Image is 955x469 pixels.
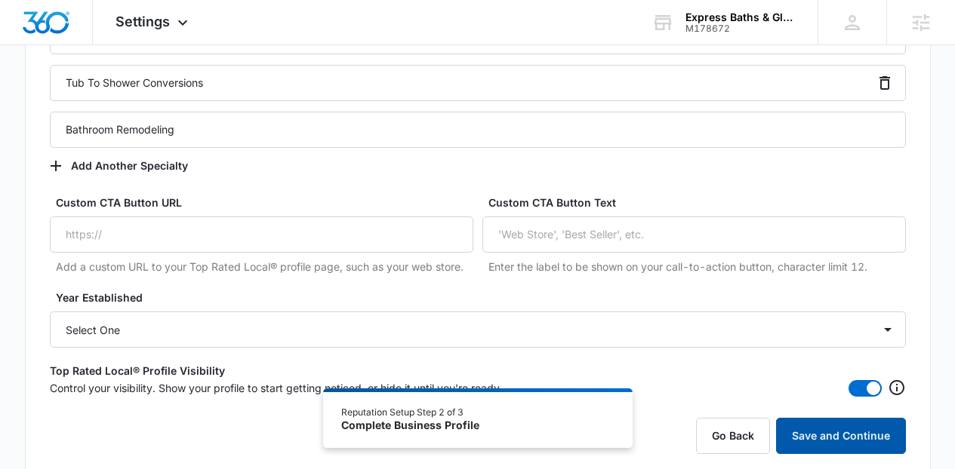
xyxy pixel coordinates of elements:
div: Complete Business Profile [341,419,479,433]
button: Remove [873,71,897,95]
button: Save and Continue [776,418,906,454]
input: e.g. Hand-tossed pizza - Click + Add Another Item to add more specialties [50,112,906,148]
input: https:// [50,216,473,253]
label: Custom CTA Button URL [56,195,479,210]
p: Add a custom URL to your Top Rated Local® profile page, such as your web store. [56,259,473,274]
label: Custom CTA Button Text [488,195,912,210]
span: Settings [116,14,170,29]
div: Control your visibility. Show your profile to start getting noticed, or hide it until you're ready. [50,379,906,397]
div: Reputation Setup Step 2 of 3 [341,406,479,419]
p: Enter the label to be shown on your call-to-action button, character limit 12. [488,259,906,274]
div: account name [685,11,796,23]
label: Top Rated Local® Profile Visibility [50,363,906,379]
input: 'Web Store', 'Best Seller', etc. [482,216,906,253]
input: e.g. Hand-tossed pizza - Click + Add Another Item to add more specialties [50,65,906,101]
button: Go Back [696,418,770,454]
button: Add Another Specialty [50,148,203,184]
label: Year Established [56,290,912,305]
div: account id [685,23,796,34]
